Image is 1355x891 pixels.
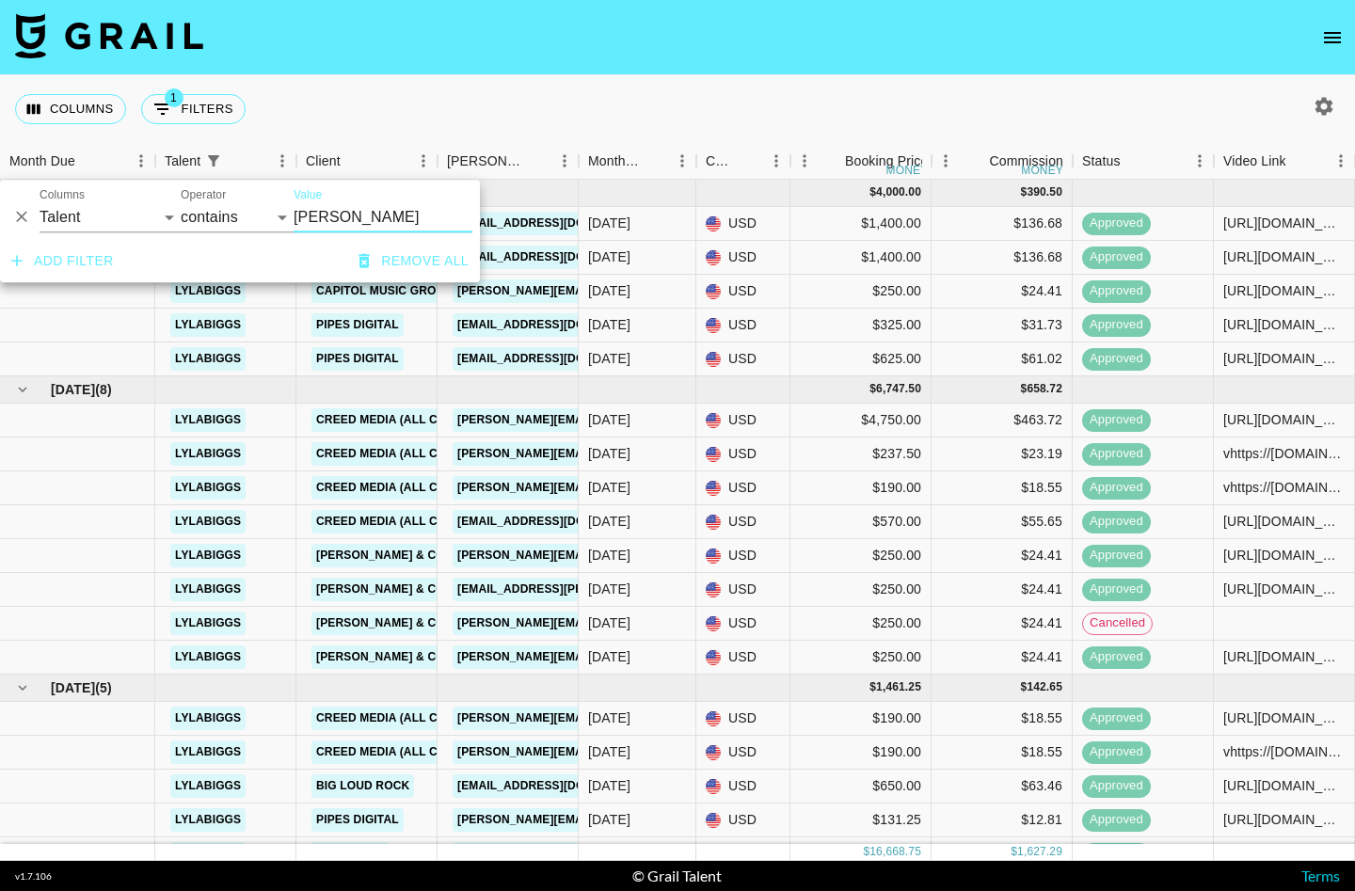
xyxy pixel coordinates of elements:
div: $136.68 [932,207,1073,241]
div: Jul '25 [588,776,630,795]
div: May '25 [588,214,630,232]
a: [PERSON_NAME][EMAIL_ADDRESS][DOMAIN_NAME] [453,740,759,764]
a: lylabiggs [170,442,246,466]
a: [EMAIL_ADDRESS][DOMAIN_NAME] [453,774,663,798]
div: https://www.tiktok.com/@lylabiggs/video/7532568402188143886?is_from_webapp=1&sender_device=pc&web... [1223,810,1345,829]
div: $18.55 [932,702,1073,736]
div: $190.00 [790,471,932,505]
button: Show filters [200,148,227,174]
div: https://www.tiktok.com/@lylabiggs/video/7507276676712205614 [1223,247,1345,266]
a: [PERSON_NAME][EMAIL_ADDRESS][DOMAIN_NAME] [453,808,759,832]
button: Menu [1186,147,1214,175]
div: $ [1011,844,1017,860]
div: $18.55 [932,471,1073,505]
button: Sort [75,148,102,174]
button: Menu [409,147,438,175]
a: lylabiggs [170,544,246,567]
button: Delete [8,203,36,231]
div: Status [1082,143,1121,180]
span: approved [1082,777,1151,795]
div: $31.73 [932,309,1073,342]
a: [PERSON_NAME][EMAIL_ADDRESS][DOMAIN_NAME] [453,476,759,500]
button: Remove all [351,244,476,278]
div: Jun '25 [588,410,630,429]
button: Menu [762,147,790,175]
div: USD [696,207,790,241]
div: $61.02 [932,342,1073,376]
div: $1,400.00 [790,207,932,241]
a: [PERSON_NAME] & Co LLC [311,645,475,669]
button: Sort [963,148,989,174]
a: Creed Media (All Campaigns) [311,510,507,533]
label: Operator [181,186,226,202]
div: © Grail Talent [632,867,722,885]
button: Sort [341,148,367,174]
div: 6,747.50 [876,381,921,397]
div: Jul '25 [588,810,630,829]
span: approved [1082,811,1151,829]
a: Big Loud Rock [311,774,414,798]
div: Jun '25 [588,647,630,666]
a: lylabiggs [170,578,246,601]
div: $1,400.00 [790,241,932,275]
div: money [886,165,929,176]
a: Pipes Digital [311,808,404,832]
div: v 1.7.106 [15,870,52,883]
div: https://www.tiktok.com/@lylabiggs/video/7513730079034297643?is_from_webapp=1&sender_device=pc&web... [1223,512,1345,531]
img: Grail Talent [15,13,203,58]
div: $131.25 [790,803,932,837]
div: $12.81 [932,803,1073,837]
div: USD [696,736,790,770]
div: USD [696,505,790,539]
div: May '25 [588,281,630,300]
a: [EMAIL_ADDRESS][DOMAIN_NAME] [453,347,663,371]
div: USD [696,275,790,309]
a: [PERSON_NAME][EMAIL_ADDRESS][PERSON_NAME][DOMAIN_NAME] [453,544,856,567]
a: lylabiggs [170,408,246,432]
div: Client [306,143,341,180]
div: https://www.instagram.com/reel/DJuS7F8x5DA/?utm_source=ig_web_copy_link&igsh=MzRlODBiNWFlZA%3D%3D [1223,315,1345,334]
div: $55.65 [932,505,1073,539]
a: Creed Media (All Campaigns) [311,408,507,432]
div: $190.00 [790,702,932,736]
a: lylabiggs [170,707,246,730]
div: $23.19 [932,438,1073,471]
div: Jun '25 [588,580,630,598]
a: lylabiggs [170,347,246,371]
span: [DATE] [51,678,95,697]
div: $250.00 [790,275,932,309]
a: [PERSON_NAME] & Co LLC [311,544,475,567]
div: Month Due [588,143,642,180]
a: lylabiggs [170,313,246,337]
span: approved [1082,411,1151,429]
a: lylabiggs [170,476,246,500]
div: Jun '25 [588,444,630,463]
span: approved [1082,513,1151,531]
button: Menu [550,147,579,175]
a: [PERSON_NAME] & Co LLC [311,612,475,635]
div: USD [696,404,790,438]
div: $463.72 [932,404,1073,438]
div: Jun '25 [588,478,630,497]
div: https://www.tiktok.com/@lylabiggs/video/7513330022829116715?is_from_webapp=1&sender_device=pc&web... [1223,410,1345,429]
a: [PERSON_NAME][EMAIL_ADDRESS][DOMAIN_NAME] [453,279,759,303]
div: $570.00 [790,505,932,539]
div: USD [696,573,790,607]
div: https://www.tiktok.com/@lylabiggs/video/7515829785487068458 [1223,647,1345,666]
div: $250.00 [790,641,932,675]
button: Menu [1327,147,1355,175]
a: [EMAIL_ADDRESS][DOMAIN_NAME] [453,212,663,235]
button: Menu [668,147,696,175]
div: vhttps://www.instagram.com/p/DL2gfRBMRcA/ [1223,742,1345,761]
div: Client [296,143,438,180]
div: Video Link [1223,143,1286,180]
span: approved [1082,350,1151,368]
span: [DATE] [51,380,95,399]
label: Value [294,186,322,202]
div: USD [696,803,790,837]
div: $250.00 [790,607,932,641]
span: approved [1082,215,1151,232]
div: $625.00 [790,342,932,376]
div: $24.41 [932,607,1073,641]
a: lylabiggs [170,842,246,866]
